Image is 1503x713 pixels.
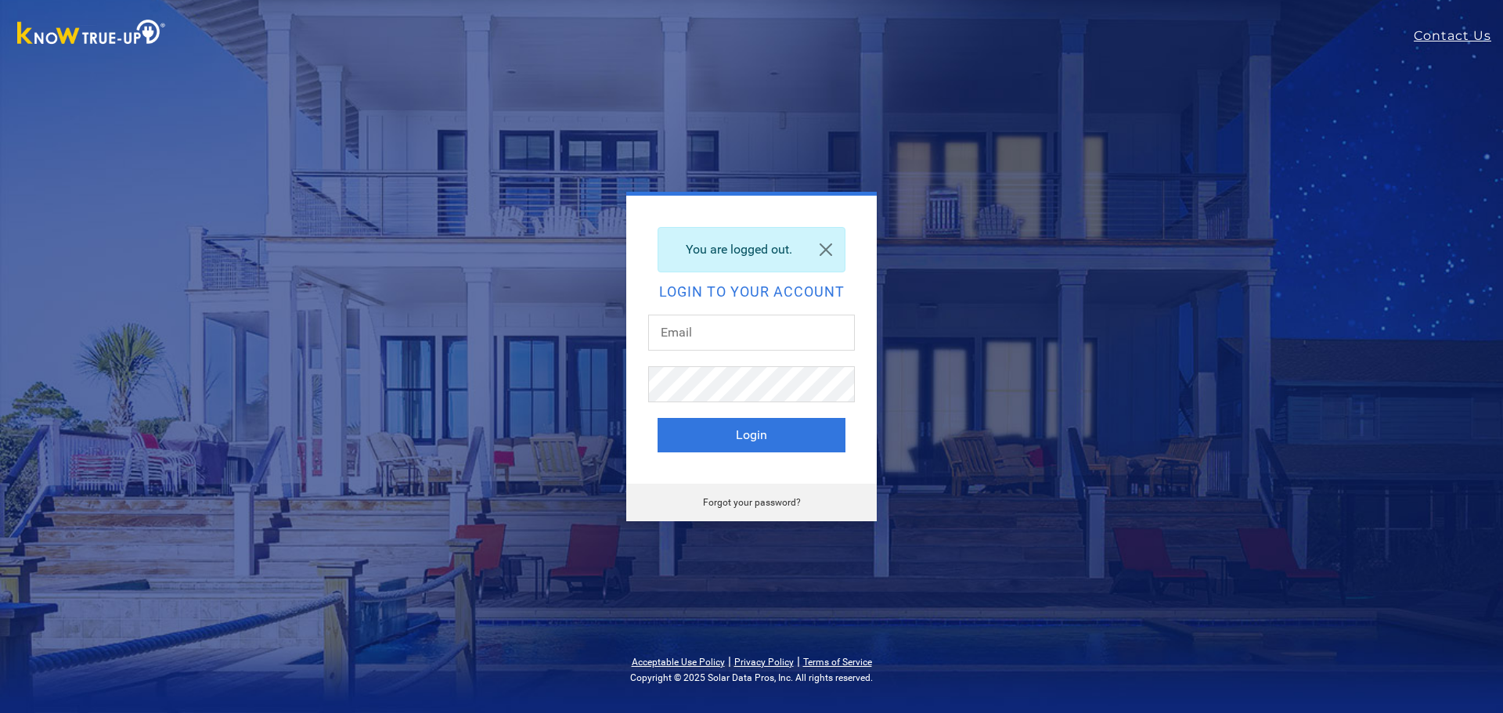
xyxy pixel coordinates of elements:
[648,315,855,351] input: Email
[728,654,731,668] span: |
[9,16,174,52] img: Know True-Up
[734,657,794,668] a: Privacy Policy
[797,654,800,668] span: |
[632,657,725,668] a: Acceptable Use Policy
[658,418,845,452] button: Login
[658,285,845,299] h2: Login to your account
[803,657,872,668] a: Terms of Service
[807,228,845,272] a: Close
[658,227,845,272] div: You are logged out.
[1414,27,1503,45] a: Contact Us
[703,497,801,508] a: Forgot your password?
